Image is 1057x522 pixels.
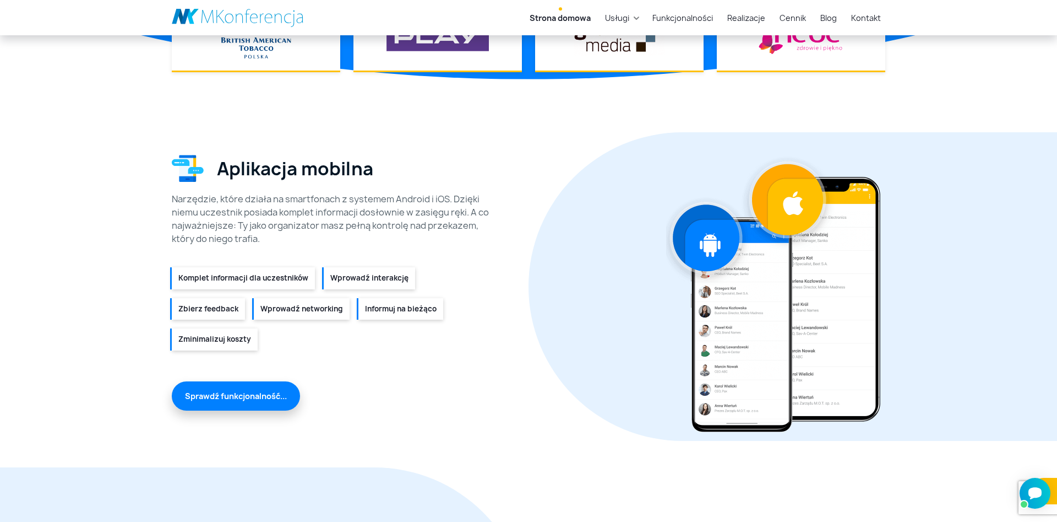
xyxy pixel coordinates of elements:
[816,8,841,28] a: Blog
[1020,478,1050,509] iframe: Smartsupp widget button
[172,298,245,320] li: Zbierz feedback
[172,267,315,289] li: Komplet informacji dla uczestników
[172,192,502,245] div: Narzędzie, które działa na smartfonach z systemem Android i iOS. Dzięki niemu uczestnik posiada k...
[775,8,810,28] a: Cennik
[847,8,885,28] a: Kontakt
[172,381,300,411] a: Sprawdź funkcjonalność...
[172,329,258,351] li: Zminimalizuj koszty
[525,8,595,28] a: Strona domowa
[254,298,350,320] li: Wprowadź networking
[217,158,373,179] h2: Aplikacja mobilna
[324,267,415,289] li: Wprowadź interakcję
[601,8,634,28] a: Usługi
[172,154,204,184] img: Aplikacja mobilna
[648,8,717,28] a: Funkcjonalności
[358,298,443,320] li: Informuj na bieżąco
[723,8,770,28] a: Realizacje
